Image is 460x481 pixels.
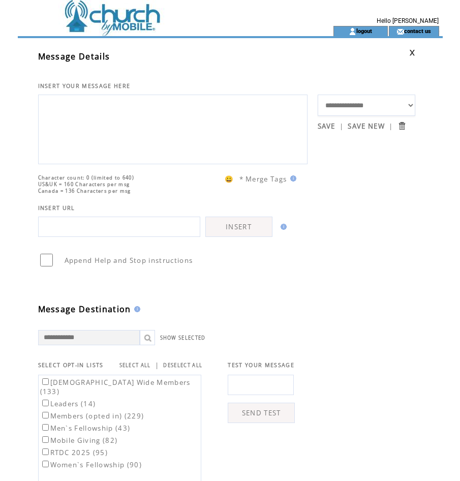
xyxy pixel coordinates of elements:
[287,175,296,182] img: help.gif
[42,400,49,406] input: Leaders (14)
[205,217,272,237] a: INSERT
[278,224,287,230] img: help.gif
[38,362,104,369] span: SELECT OPT-IN LISTS
[160,335,206,341] a: SHOW SELECTED
[40,411,144,420] label: Members (opted in) (229)
[42,424,49,431] input: Men`s Fellowship (43)
[42,412,49,418] input: Members (opted in) (229)
[40,399,96,408] label: Leaders (14)
[40,378,191,396] label: [DEMOGRAPHIC_DATA] Wide Members (133)
[228,362,294,369] span: TEST YOUR MESSAGE
[396,27,404,36] img: contact_us_icon.gif
[163,362,202,369] a: DESELECT ALL
[42,378,49,385] input: [DEMOGRAPHIC_DATA] Wide Members (133)
[38,51,110,62] span: Message Details
[38,304,131,315] span: Message Destination
[318,122,335,131] a: SAVE
[38,181,130,188] span: US&UK = 160 Characters per msg
[348,122,385,131] a: SAVE NEW
[239,174,287,184] span: * Merge Tags
[40,460,142,469] label: Women`s Fellowship (90)
[349,27,356,36] img: account_icon.gif
[131,306,140,312] img: help.gif
[38,82,131,89] span: INSERT YOUR MESSAGE HERE
[397,121,407,131] input: Submit
[389,122,393,131] span: |
[38,204,75,212] span: INSERT URL
[40,436,118,445] label: Mobile Giving (82)
[40,424,131,433] label: Men`s Fellowship (43)
[356,27,372,34] a: logout
[377,17,439,24] span: Hello [PERSON_NAME]
[38,188,131,194] span: Canada = 136 Characters per msg
[340,122,344,131] span: |
[42,461,49,467] input: Women`s Fellowship (90)
[65,256,193,265] span: Append Help and Stop instructions
[42,448,49,455] input: RTDC 2025 (95)
[155,360,159,370] span: |
[38,174,135,181] span: Character count: 0 (limited to 640)
[40,448,108,457] label: RTDC 2025 (95)
[228,403,295,423] a: SEND TEST
[42,436,49,443] input: Mobile Giving (82)
[225,174,234,184] span: 😀
[119,362,151,369] a: SELECT ALL
[404,27,431,34] a: contact us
